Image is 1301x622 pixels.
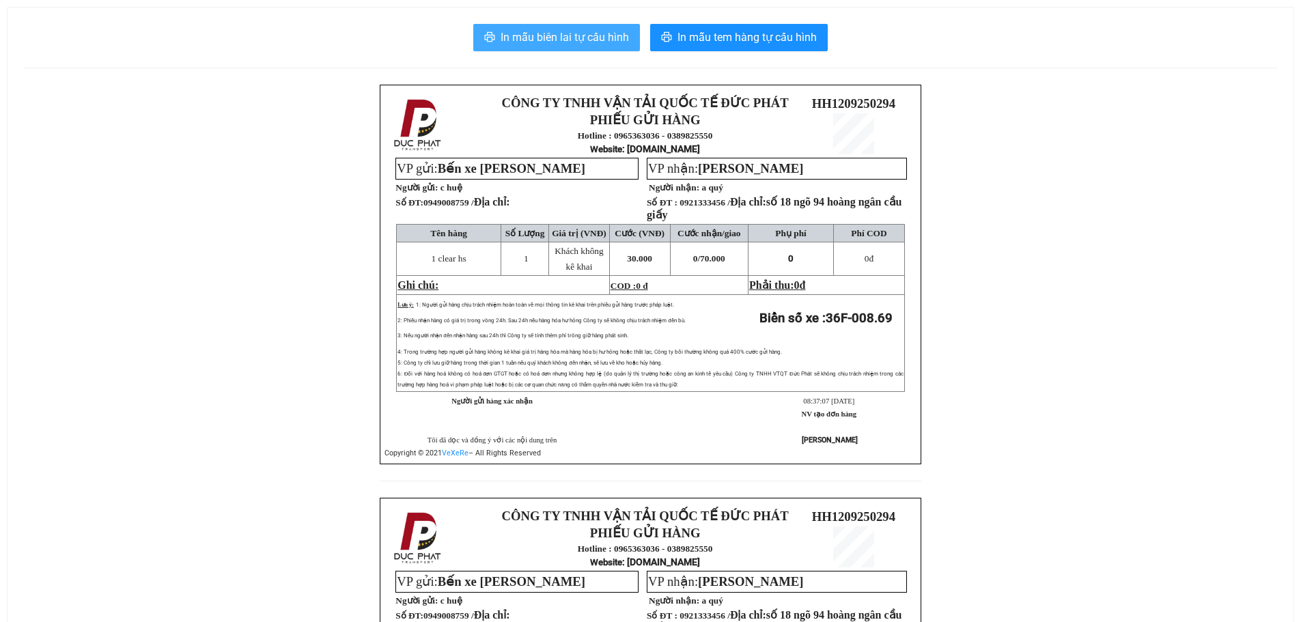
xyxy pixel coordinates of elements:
[759,311,893,326] strong: Biển số xe :
[802,410,856,418] strong: NV tạo đơn hàng
[442,449,468,457] a: VeXeRe
[661,31,672,44] span: printer
[611,281,648,291] span: COD :
[693,253,725,264] span: 0/
[501,29,629,46] span: In mẫu biên lai tự cấu hình
[826,311,893,326] span: 36F-008.69
[800,279,806,291] span: đ
[397,161,585,175] span: VP gửi:
[502,509,789,523] strong: CÔNG TY TNHH VẬN TẢI QUỐC TẾ ĐỨC PHÁT
[390,96,447,154] img: logo
[865,253,873,264] span: đ
[524,253,529,264] span: 1
[648,161,803,175] span: VP nhận:
[578,130,713,141] strong: Hotline : 0965363036 - 0389825550
[650,24,828,51] button: printerIn mẫu tem hàng tự cấu hình
[649,595,699,606] strong: Người nhận:
[647,610,677,621] strong: Số ĐT :
[416,302,674,308] span: 1: Người gửi hàng chịu trách nhiệm hoàn toàn về mọi thông tin kê khai trên phiếu gửi hàng trước p...
[627,253,652,264] span: 30.000
[647,197,677,208] strong: Số ĐT :
[397,302,413,308] span: Lưu ý:
[384,449,541,457] span: Copyright © 2021 – All Rights Reserved
[851,228,886,238] span: Phí COD
[812,509,895,524] span: HH1209250294
[397,360,662,366] span: 5: Công ty chỉ lưu giữ hàng trong thời gian 1 tuần nếu quý khách không đến nhận, sẽ lưu về kho ho...
[677,29,817,46] span: In mẫu tem hàng tự cấu hình
[749,279,805,291] span: Phải thu:
[803,397,854,405] span: 08:37:07 [DATE]
[397,349,782,355] span: 4: Trong trường hợp người gửi hàng không kê khai giá trị hàng hóa mà hàng hóa bị hư hỏng hoặc thấ...
[788,253,794,264] span: 0
[397,371,904,388] span: 6: Đối với hàng hoá không có hoá đơn GTGT hoặc có hoá đơn nhưng không hợp lệ (do quản lý thị trườ...
[590,113,701,127] strong: PHIẾU GỬI HÀNG
[397,574,585,589] span: VP gửi:
[430,228,467,238] span: Tên hàng
[395,595,438,606] strong: Người gửi:
[590,143,700,154] strong: : [DOMAIN_NAME]
[432,253,466,264] span: 1 clear hs
[812,96,895,111] span: HH1209250294
[775,228,806,238] span: Phụ phí
[865,253,869,264] span: 0
[397,333,628,339] span: 3: Nếu người nhận đến nhận hàng sau 24h thì Công ty sẽ tính thêm phí trông giữ hàng phát sinh.
[590,526,701,540] strong: PHIẾU GỬI HÀNG
[505,228,545,238] span: Số Lượng
[647,196,901,221] span: số 18 ngõ 94 hoàng ngân cầu giấy
[474,196,510,208] span: Địa chỉ:
[397,279,438,291] span: Ghi chú:
[397,317,685,324] span: 2: Phiếu nhận hàng có giá trị trong vòng 24h. Sau 24h nếu hàng hóa hư hỏng Công ty sẽ không chịu ...
[451,397,533,405] strong: Người gửi hàng xác nhận
[438,161,585,175] span: Bến xe [PERSON_NAME]
[473,24,640,51] button: printerIn mẫu biên lai tự cấu hình
[802,436,858,444] strong: [PERSON_NAME]
[698,161,803,175] span: [PERSON_NAME]
[423,197,510,208] span: 0949008759 /
[647,196,901,221] span: Địa chỉ:
[395,182,438,193] strong: Người gửi:
[395,197,509,208] strong: Số ĐT:
[590,557,622,567] span: Website
[578,543,713,554] strong: Hotline : 0965363036 - 0389825550
[390,509,447,567] img: logo
[636,281,647,291] span: 0 đ
[502,96,789,110] strong: CÔNG TY TNHH VẬN TẢI QUỐC TẾ ĐỨC PHÁT
[590,144,622,154] span: Website
[428,436,557,444] span: Tôi đã đọc và đồng ý với các nội dung trên
[590,556,700,567] strong: : [DOMAIN_NAME]
[440,182,462,193] span: c huệ
[615,228,665,238] span: Cước (VNĐ)
[649,182,699,193] strong: Người nhận:
[701,595,723,606] span: a quý
[423,610,510,621] span: 0949008759 /
[700,253,725,264] span: 70.000
[474,609,510,621] span: Địa chỉ:
[440,595,462,606] span: c huệ
[484,31,495,44] span: printer
[647,197,901,221] span: 0921333456 /
[794,279,800,291] span: 0
[552,228,606,238] span: Giá trị (VNĐ)
[648,574,803,589] span: VP nhận:
[677,228,741,238] span: Cước nhận/giao
[698,574,803,589] span: [PERSON_NAME]
[438,574,585,589] span: Bến xe [PERSON_NAME]
[555,246,603,272] span: Khách không kê khai
[395,610,509,621] strong: Số ĐT:
[701,182,723,193] span: a quý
